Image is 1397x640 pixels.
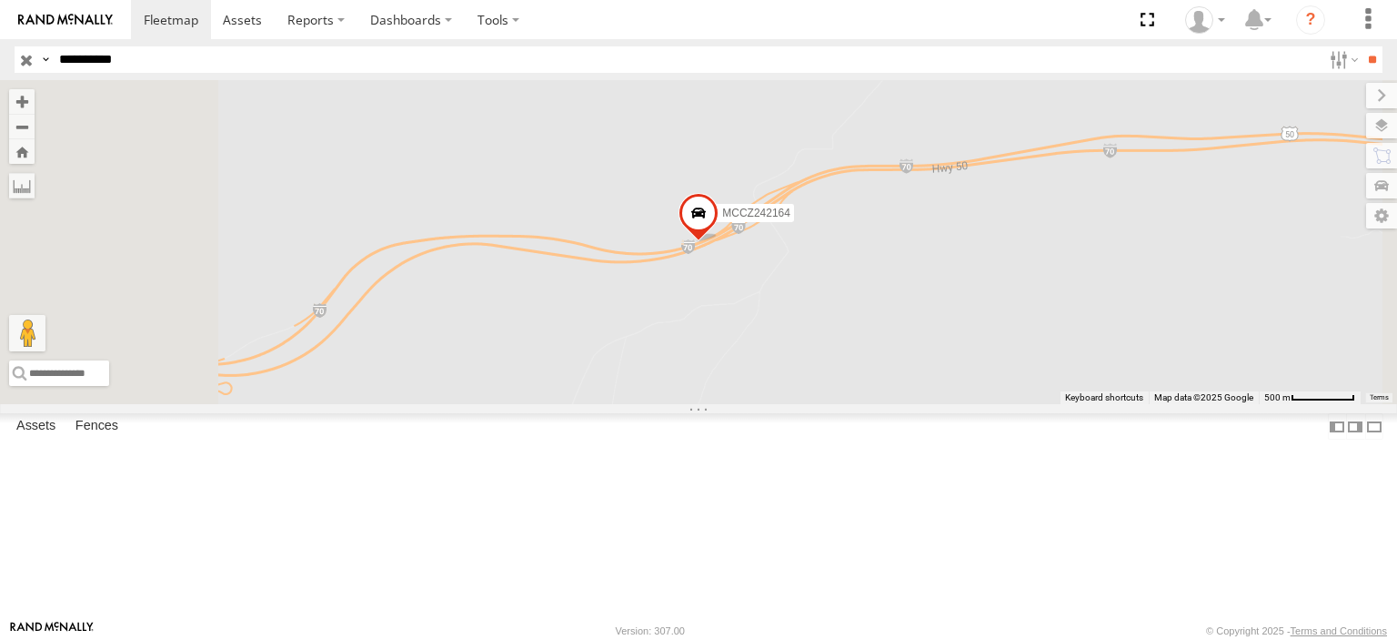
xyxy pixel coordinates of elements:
[1296,5,1325,35] i: ?
[1291,625,1387,636] a: Terms and Conditions
[1259,391,1361,404] button: Map Scale: 500 m per 67 pixels
[18,14,113,26] img: rand-logo.svg
[1346,413,1364,440] label: Dock Summary Table to the Right
[1264,392,1291,402] span: 500 m
[1206,625,1387,636] div: © Copyright 2025 -
[9,315,45,351] button: Drag Pegman onto the map to open Street View
[1179,6,1231,34] div: Zulema McIntosch
[66,414,127,440] label: Fences
[9,114,35,139] button: Zoom out
[1365,413,1383,440] label: Hide Summary Table
[1154,392,1253,402] span: Map data ©2025 Google
[9,173,35,198] label: Measure
[7,414,65,440] label: Assets
[1328,413,1346,440] label: Dock Summary Table to the Left
[9,139,35,164] button: Zoom Home
[1366,203,1397,229] label: Map Settings
[616,625,685,636] div: Version: 307.00
[38,46,53,73] label: Search Query
[722,207,790,219] span: MCCZ242164
[10,622,94,640] a: Visit our Website
[1322,46,1362,73] label: Search Filter Options
[1065,391,1143,404] button: Keyboard shortcuts
[1370,393,1389,401] a: Terms (opens in new tab)
[9,89,35,114] button: Zoom in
